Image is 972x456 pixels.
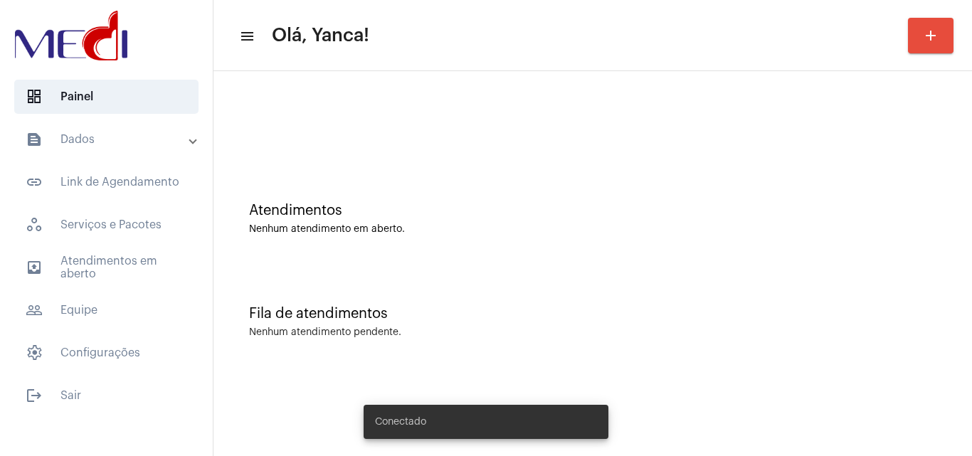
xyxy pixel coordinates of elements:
mat-panel-title: Dados [26,131,190,148]
div: Fila de atendimentos [249,306,936,322]
mat-icon: sidenav icon [26,174,43,191]
mat-icon: sidenav icon [26,131,43,148]
mat-icon: sidenav icon [239,28,253,45]
span: Olá, Yanca! [272,24,369,47]
span: sidenav icon [26,344,43,361]
span: sidenav icon [26,216,43,233]
span: Link de Agendamento [14,165,199,199]
div: Nenhum atendimento pendente. [249,327,401,338]
span: Painel [14,80,199,114]
span: Configurações [14,336,199,370]
mat-icon: add [922,27,939,44]
mat-icon: sidenav icon [26,387,43,404]
div: Nenhum atendimento em aberto. [249,224,936,235]
img: d3a1b5fa-500b-b90f-5a1c-719c20e9830b.png [11,7,131,64]
span: Equipe [14,293,199,327]
span: Sair [14,378,199,413]
mat-icon: sidenav icon [26,259,43,276]
span: Atendimentos em aberto [14,250,199,285]
mat-expansion-panel-header: sidenav iconDados [9,122,213,157]
span: sidenav icon [26,88,43,105]
span: Serviços e Pacotes [14,208,199,242]
mat-icon: sidenav icon [26,302,43,319]
span: Conectado [375,415,426,429]
div: Atendimentos [249,203,936,218]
